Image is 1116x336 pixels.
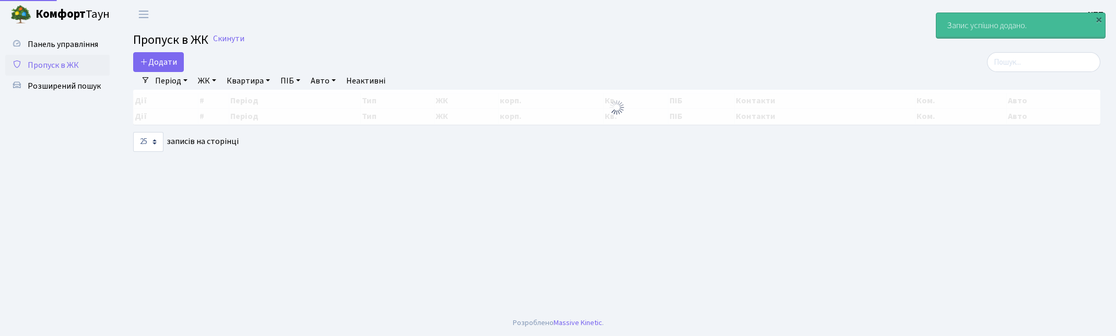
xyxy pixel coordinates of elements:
a: Квартира [222,72,274,90]
span: Панель управління [28,39,98,50]
a: Період [151,72,192,90]
a: Додати [133,52,184,72]
a: ПІБ [276,72,304,90]
span: Додати [140,56,177,68]
a: Авто [307,72,340,90]
b: КПП [1088,9,1103,20]
input: Пошук... [987,52,1100,72]
a: Неактивні [342,72,390,90]
span: Пропуск в ЖК [28,59,79,71]
label: записів на сторінці [133,132,239,152]
a: Пропуск в ЖК [5,55,110,76]
img: logo.png [10,4,31,25]
span: Таун [36,6,110,23]
a: ЖК [194,72,220,90]
b: Комфорт [36,6,86,22]
a: Панель управління [5,34,110,55]
div: Розроблено . [513,317,604,329]
a: КПП [1088,8,1103,21]
div: Запис успішно додано. [936,13,1105,38]
div: × [1094,14,1104,25]
button: Переключити навігацію [131,6,157,23]
span: Пропуск в ЖК [133,31,208,49]
a: Розширений пошук [5,76,110,97]
img: Обробка... [608,99,625,116]
select: записів на сторінці [133,132,163,152]
span: Розширений пошук [28,80,101,92]
a: Massive Kinetic [554,317,602,328]
a: Скинути [213,34,244,44]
